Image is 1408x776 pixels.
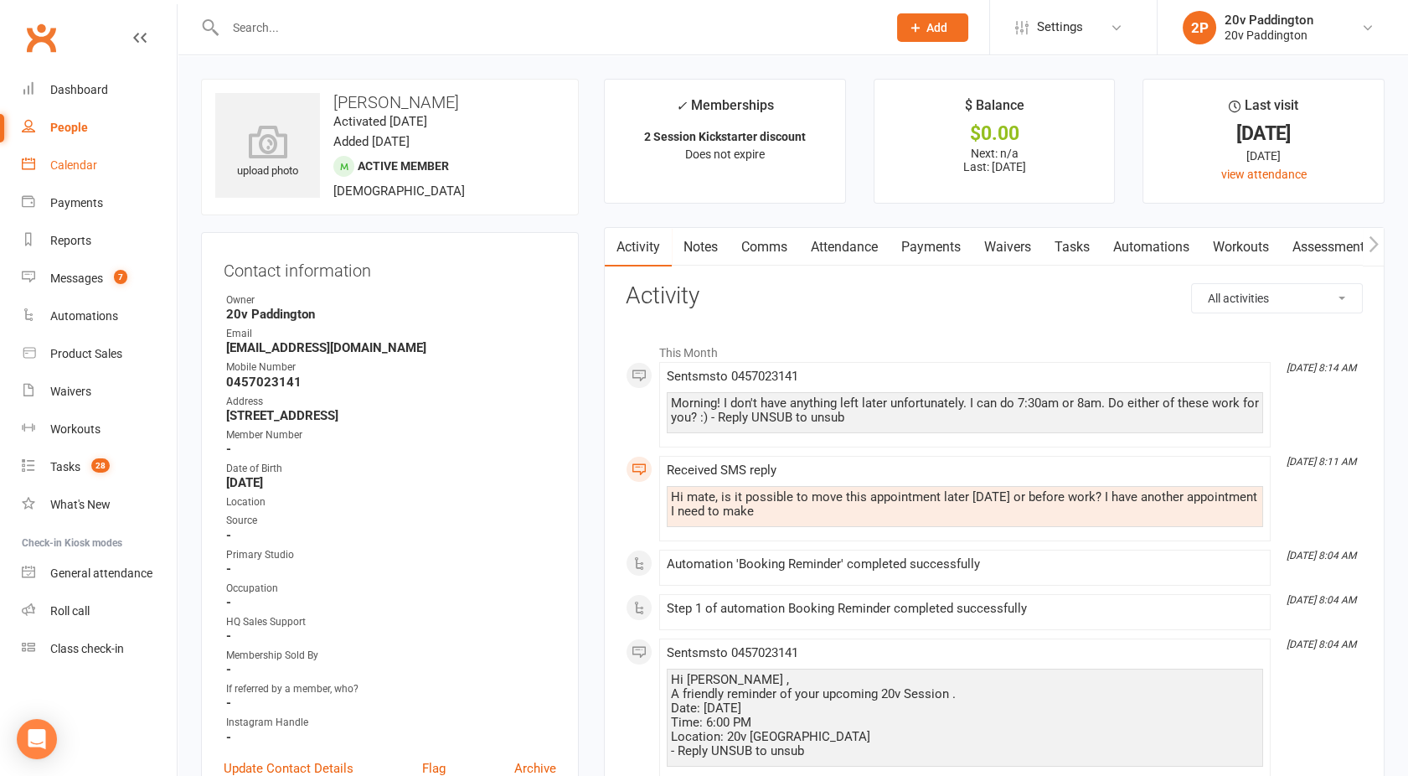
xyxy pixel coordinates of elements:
div: $0.00 [890,125,1100,142]
div: Email [226,326,556,342]
a: Tasks 28 [22,448,177,486]
a: Calendar [22,147,177,184]
a: Product Sales [22,335,177,373]
a: Waivers [972,228,1043,266]
h3: Activity [626,283,1363,309]
time: Added [DATE] [333,134,410,149]
a: Automations [22,297,177,335]
strong: - [226,561,556,577]
i: [DATE] 8:04 AM [1287,594,1356,606]
div: Dashboard [50,83,108,96]
a: Tasks [1043,228,1101,266]
div: Last visit [1229,95,1298,125]
div: Primary Studio [226,547,556,563]
span: [DEMOGRAPHIC_DATA] [333,184,465,199]
div: Reports [50,234,91,247]
span: Settings [1037,8,1083,46]
div: Automation 'Booking Reminder' completed successfully [667,557,1263,572]
div: Payments [50,196,103,210]
div: Membership Sold By [226,648,556,664]
div: HQ Sales Support [226,614,556,630]
a: Activity [605,228,672,266]
div: Location [226,494,556,510]
div: 20v Paddington [1225,28,1313,43]
a: view attendance [1221,168,1307,181]
span: 7 [114,270,127,284]
a: Clubworx [20,17,62,59]
strong: - [226,696,556,711]
a: Attendance [799,228,890,266]
a: Dashboard [22,71,177,109]
a: People [22,109,177,147]
div: What's New [50,498,111,511]
div: Messages [50,272,103,285]
span: Add [926,21,947,34]
strong: 2 Session Kickstarter discount [644,130,806,143]
div: Step 1 of automation Booking Reminder completed successfully [667,602,1263,616]
strong: - [226,629,556,644]
a: Workouts [22,411,177,448]
h3: [PERSON_NAME] [215,93,565,111]
span: Does not expire [685,147,765,161]
div: Product Sales [50,347,122,360]
span: Sent sms to 0457023141 [667,369,798,384]
input: Search... [220,16,875,39]
time: Activated [DATE] [333,114,427,129]
a: Payments [890,228,972,266]
div: Received SMS reply [667,463,1263,478]
strong: - [226,528,556,543]
strong: 0457023141 [226,375,556,390]
span: Sent sms to 0457023141 [667,645,798,660]
strong: [EMAIL_ADDRESS][DOMAIN_NAME] [226,340,556,355]
div: Roll call [50,604,90,618]
a: Notes [672,228,730,266]
div: Address [226,394,556,410]
a: General attendance kiosk mode [22,555,177,592]
div: 2P [1183,11,1216,44]
i: [DATE] 8:04 AM [1287,550,1356,561]
span: Active member [358,159,449,173]
div: Hi [PERSON_NAME] , A friendly reminder of your upcoming 20v Session . Date: [DATE] Time: 6:00 PM ... [671,673,1259,758]
div: Owner [226,292,556,308]
i: [DATE] 8:04 AM [1287,639,1356,650]
div: Automations [50,309,118,323]
a: What's New [22,486,177,524]
div: General attendance [50,566,152,580]
i: [DATE] 8:14 AM [1287,362,1356,374]
a: Automations [1101,228,1201,266]
div: [DATE] [1158,125,1369,142]
div: Instagram Handle [226,715,556,731]
strong: - [226,595,556,610]
div: Waivers [50,385,91,398]
a: Assessments [1281,228,1383,266]
li: This Month [626,335,1363,362]
a: Workouts [1201,228,1281,266]
div: Date of Birth [226,461,556,477]
div: Member Number [226,427,556,443]
div: Class check-in [50,642,124,655]
div: Source [226,513,556,529]
a: Payments [22,184,177,222]
div: Memberships [676,95,774,126]
button: Add [897,13,968,42]
span: 28 [91,458,110,473]
a: Waivers [22,373,177,411]
strong: - [226,662,556,677]
div: Open Intercom Messenger [17,719,57,759]
div: Mobile Number [226,360,556,375]
strong: - [226,442,556,457]
a: Class kiosk mode [22,630,177,668]
h3: Contact information [224,255,556,280]
div: Occupation [226,581,556,597]
div: $ Balance [965,95,1024,125]
p: Next: n/a Last: [DATE] [890,147,1100,173]
div: upload photo [215,125,320,180]
div: Calendar [50,158,97,172]
div: 20v Paddington [1225,13,1313,28]
a: Reports [22,222,177,260]
div: If referred by a member, who? [226,681,556,697]
strong: 20v Paddington [226,307,556,322]
div: Workouts [50,422,101,436]
div: [DATE] [1158,147,1369,165]
a: Messages 7 [22,260,177,297]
